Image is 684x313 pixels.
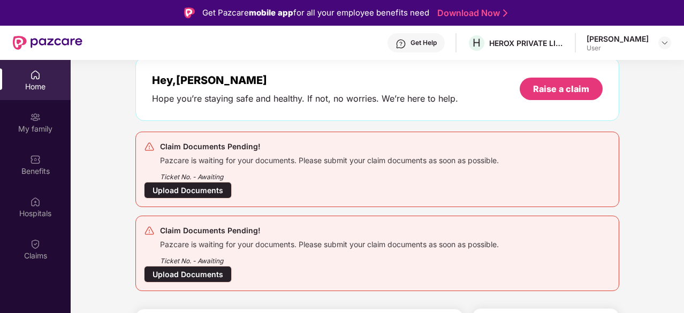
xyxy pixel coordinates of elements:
[160,249,499,266] div: Ticket No. - Awaiting
[152,74,458,87] div: Hey, [PERSON_NAME]
[152,93,458,104] div: Hope you’re staying safe and healthy. If not, no worries. We’re here to help.
[587,44,649,52] div: User
[30,112,41,123] img: svg+xml;base64,PHN2ZyB3aWR0aD0iMjAiIGhlaWdodD0iMjAiIHZpZXdCb3g9IjAgMCAyMCAyMCIgZmlsbD0ibm9uZSIgeG...
[144,182,232,199] div: Upload Documents
[160,237,499,249] div: Pazcare is waiting for your documents. Please submit your claim documents as soon as possible.
[489,38,564,48] div: HEROX PRIVATE LIMITED
[587,34,649,44] div: [PERSON_NAME]
[396,39,406,49] img: svg+xml;base64,PHN2ZyBpZD0iSGVscC0zMngzMiIgeG1sbnM9Imh0dHA6Ly93d3cudzMub3JnLzIwMDAvc3ZnIiB3aWR0aD...
[411,39,437,47] div: Get Help
[30,154,41,165] img: svg+xml;base64,PHN2ZyBpZD0iQmVuZWZpdHMiIHhtbG5zPSJodHRwOi8vd3d3LnczLm9yZy8yMDAwL3N2ZyIgd2lkdGg9Ij...
[160,140,499,153] div: Claim Documents Pending!
[473,36,481,49] span: H
[160,165,499,182] div: Ticket No. - Awaiting
[202,6,429,19] div: Get Pazcare for all your employee benefits need
[144,225,155,236] img: svg+xml;base64,PHN2ZyB4bWxucz0iaHR0cDovL3d3dy53My5vcmcvMjAwMC9zdmciIHdpZHRoPSIyNCIgaGVpZ2h0PSIyNC...
[437,7,504,19] a: Download Now
[184,7,195,18] img: Logo
[533,83,589,95] div: Raise a claim
[30,196,41,207] img: svg+xml;base64,PHN2ZyBpZD0iSG9zcGl0YWxzIiB4bWxucz0iaHR0cDovL3d3dy53My5vcmcvMjAwMC9zdmciIHdpZHRoPS...
[249,7,293,18] strong: mobile app
[503,7,507,19] img: Stroke
[160,153,499,165] div: Pazcare is waiting for your documents. Please submit your claim documents as soon as possible.
[160,224,499,237] div: Claim Documents Pending!
[660,39,669,47] img: svg+xml;base64,PHN2ZyBpZD0iRHJvcGRvd24tMzJ4MzIiIHhtbG5zPSJodHRwOi8vd3d3LnczLm9yZy8yMDAwL3N2ZyIgd2...
[30,239,41,249] img: svg+xml;base64,PHN2ZyBpZD0iQ2xhaW0iIHhtbG5zPSJodHRwOi8vd3d3LnczLm9yZy8yMDAwL3N2ZyIgd2lkdGg9IjIwIi...
[144,266,232,283] div: Upload Documents
[30,70,41,80] img: svg+xml;base64,PHN2ZyBpZD0iSG9tZSIgeG1sbnM9Imh0dHA6Ly93d3cudzMub3JnLzIwMDAvc3ZnIiB3aWR0aD0iMjAiIG...
[144,141,155,152] img: svg+xml;base64,PHN2ZyB4bWxucz0iaHR0cDovL3d3dy53My5vcmcvMjAwMC9zdmciIHdpZHRoPSIyNCIgaGVpZ2h0PSIyNC...
[13,36,82,50] img: New Pazcare Logo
